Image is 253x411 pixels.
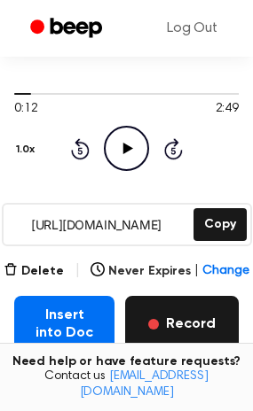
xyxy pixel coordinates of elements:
[75,260,81,282] span: |
[4,262,64,281] button: Delete
[18,12,118,46] a: Beep
[11,369,242,400] span: Contact us
[149,7,235,50] a: Log Out
[14,296,115,353] button: Insert into Doc
[194,262,199,281] span: |
[80,370,209,399] a: [EMAIL_ADDRESS][DOMAIN_NAME]
[14,135,42,165] button: 1.0x
[194,208,247,241] button: Copy
[91,262,249,281] button: Never Expires|Change
[14,100,37,119] span: 0:12
[202,262,249,281] span: Change
[216,100,239,119] span: 2:49
[125,296,239,353] button: Record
